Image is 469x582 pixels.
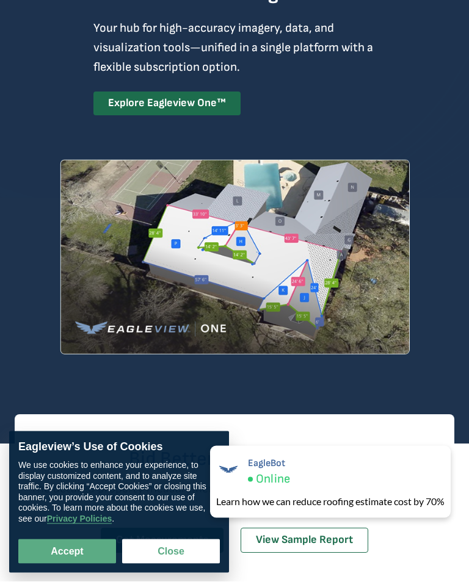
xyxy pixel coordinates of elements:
div: Eagleview’s Use of Cookies [18,440,220,454]
span: Online [256,472,290,487]
a: View Sample Report [241,528,368,553]
a: Privacy Policies [47,514,112,524]
span: EagleBot [248,458,290,469]
img: EagleBot [216,458,241,482]
div: Learn how we can reduce roofing estimate cost by 70% [216,494,445,509]
p: Your hub for high-accuracy imagery, data, and visualization tools—unified in a single platform wi... [93,19,376,77]
button: Close [122,539,220,564]
div: We use cookies to enhance your experience, to display customized content, and to analyze site tra... [18,460,220,524]
button: Accept [18,539,116,564]
a: Explore Eagleview One™ [93,92,241,116]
